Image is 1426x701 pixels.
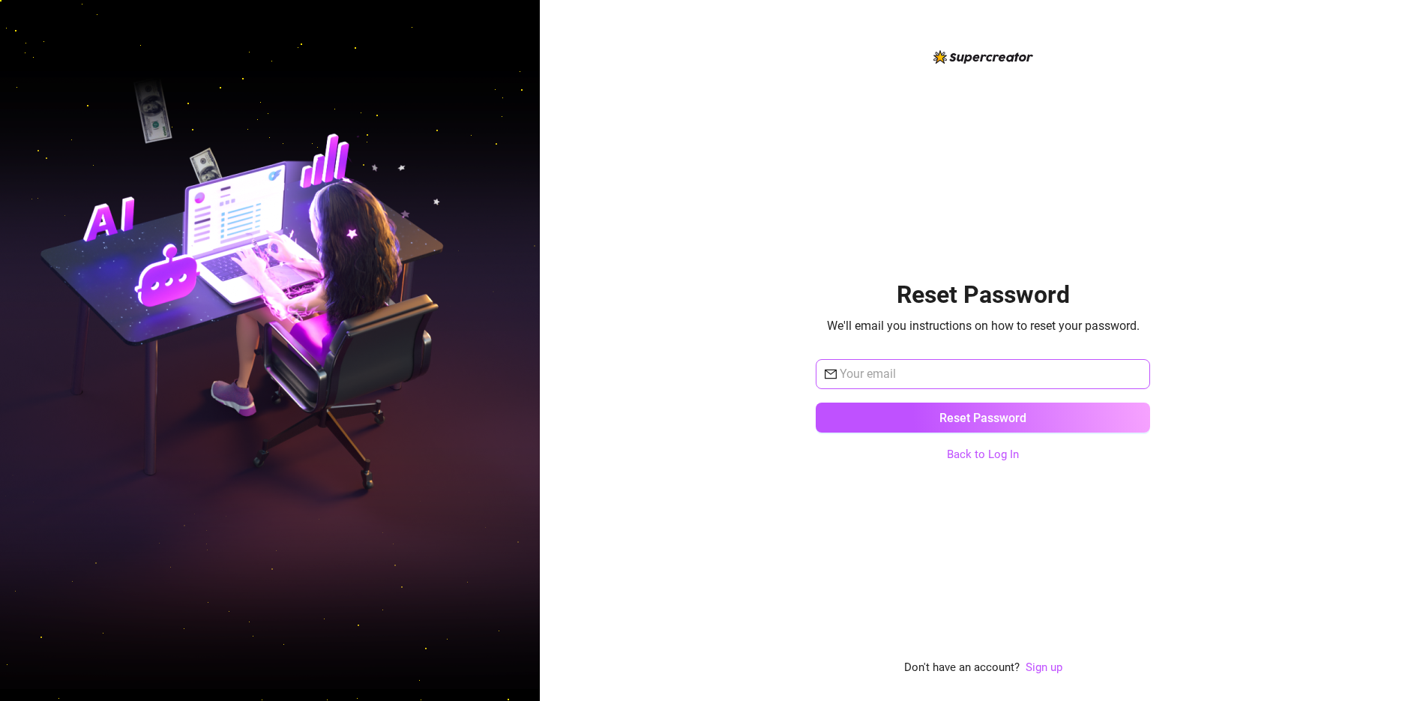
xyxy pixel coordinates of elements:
[947,448,1019,461] a: Back to Log In
[904,659,1020,677] span: Don't have an account?
[947,446,1019,464] a: Back to Log In
[816,403,1150,433] button: Reset Password
[939,411,1026,425] span: Reset Password
[897,280,1070,310] h2: Reset Password
[825,368,837,380] span: mail
[1026,659,1062,677] a: Sign up
[827,316,1140,335] span: We'll email you instructions on how to reset your password.
[933,50,1033,64] img: logo-BBDzfeDw.svg
[1026,661,1062,674] a: Sign up
[840,365,1141,383] input: Your email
